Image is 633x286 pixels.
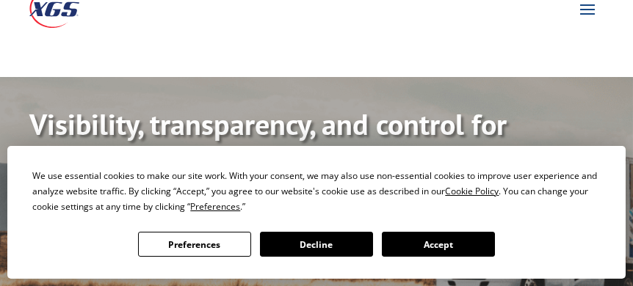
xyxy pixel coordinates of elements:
[260,232,373,257] button: Decline
[29,105,507,178] b: Visibility, transparency, and control for your entire supply chain.
[445,185,499,197] span: Cookie Policy
[32,168,600,214] div: We use essential cookies to make our site work. With your consent, we may also use non-essential ...
[7,146,626,279] div: Cookie Consent Prompt
[382,232,495,257] button: Accept
[190,200,240,213] span: Preferences
[138,232,251,257] button: Preferences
